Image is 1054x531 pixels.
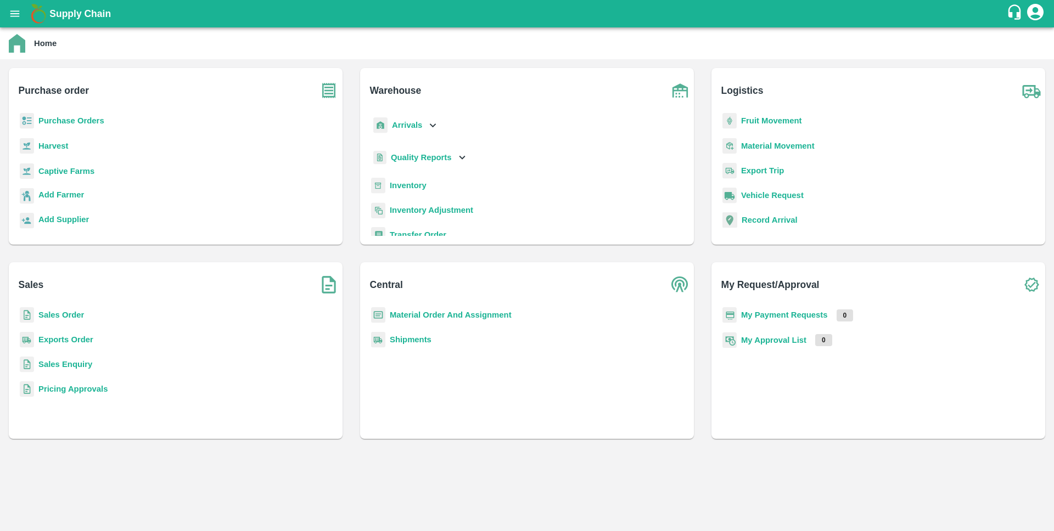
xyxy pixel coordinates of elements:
[741,142,815,150] a: Material Movement
[741,166,784,175] a: Export Trip
[370,277,403,292] b: Central
[1018,271,1045,298] img: check
[741,336,806,344] a: My Approval List
[315,271,343,298] img: soSales
[371,146,468,169] div: Quality Reports
[722,163,737,179] img: delivery
[38,189,84,204] a: Add Farmer
[20,332,34,348] img: shipments
[390,206,473,214] a: Inventory Adjustment
[837,309,854,321] p: 0
[19,83,89,98] b: Purchase order
[392,121,422,129] b: Arrivals
[20,357,34,372] img: sales
[373,117,388,133] img: whArrival
[815,334,832,346] p: 0
[38,335,93,344] a: Exports Order
[20,213,34,229] img: supplier
[1018,77,1045,104] img: truck
[20,113,34,129] img: reciept
[20,381,34,397] img: sales
[721,83,764,98] b: Logistics
[38,360,92,369] a: Sales Enquiry
[20,138,34,154] img: harvest
[666,77,694,104] img: warehouse
[371,113,439,138] div: Arrivals
[315,77,343,104] img: purchase
[19,277,44,292] b: Sales
[371,178,385,194] img: whInventory
[49,8,111,19] b: Supply Chain
[371,202,385,218] img: inventory
[371,332,385,348] img: shipments
[1025,2,1045,25] div: account of current user
[370,83,422,98] b: Warehouse
[741,191,804,200] a: Vehicle Request
[371,227,385,243] img: whTransfer
[722,113,737,129] img: fruit
[20,188,34,204] img: farmer
[722,212,737,228] img: recordArrival
[390,335,431,344] a: Shipments
[666,271,694,298] img: central
[49,6,1006,21] a: Supply Chain
[2,1,27,26] button: open drawer
[390,181,427,190] a: Inventory
[722,332,737,348] img: approval
[20,163,34,179] img: harvest
[34,39,57,48] b: Home
[722,307,737,323] img: payment
[741,310,828,319] a: My Payment Requests
[38,190,84,199] b: Add Farmer
[391,153,452,162] b: Quality Reports
[741,116,802,125] a: Fruit Movement
[722,188,737,204] img: vehicle
[38,215,89,224] b: Add Supplier
[20,307,34,323] img: sales
[38,213,89,228] a: Add Supplier
[9,34,25,53] img: home
[38,385,108,393] a: Pricing Approvals
[27,3,49,25] img: logo
[38,116,104,125] a: Purchase Orders
[390,230,446,239] a: Transfer Order
[1006,4,1025,24] div: customer-support
[38,142,68,150] a: Harvest
[742,216,798,224] a: Record Arrival
[38,310,84,319] a: Sales Order
[371,307,385,323] img: centralMaterial
[38,167,94,176] a: Captive Farms
[373,151,386,165] img: qualityReport
[721,277,820,292] b: My Request/Approval
[722,138,737,154] img: material
[390,310,512,319] a: Material Order And Assignment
